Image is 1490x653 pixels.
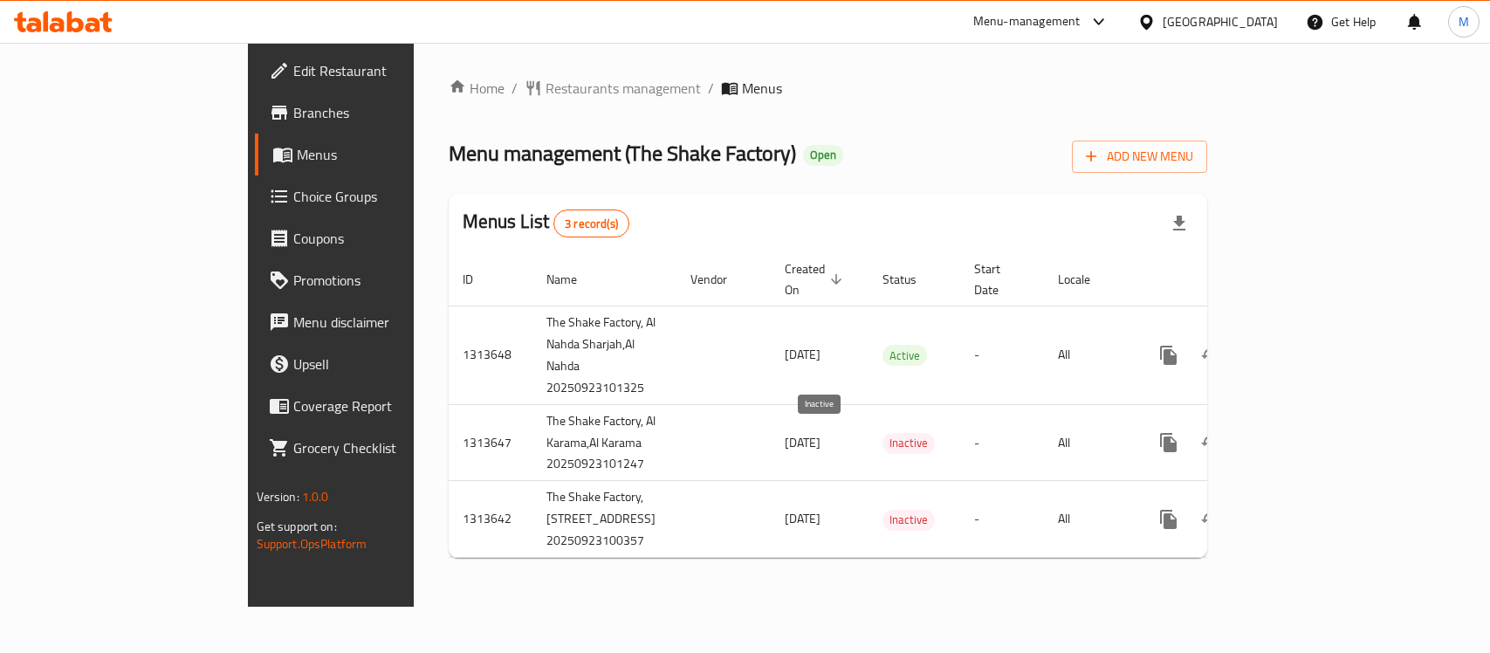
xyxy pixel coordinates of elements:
[255,427,497,469] a: Grocery Checklist
[293,186,483,207] span: Choice Groups
[882,510,935,530] span: Inactive
[463,209,629,237] h2: Menus List
[293,354,483,375] span: Upsell
[293,60,483,81] span: Edit Restaurant
[1044,306,1134,404] td: All
[742,78,782,99] span: Menus
[1134,253,1329,306] th: Actions
[255,50,497,92] a: Edit Restaurant
[973,11,1081,32] div: Menu-management
[690,269,750,290] span: Vendor
[525,78,701,99] a: Restaurants management
[463,269,496,290] span: ID
[1058,269,1113,290] span: Locale
[882,510,935,531] div: Inactive
[960,481,1044,558] td: -
[960,306,1044,404] td: -
[1158,203,1200,244] div: Export file
[293,312,483,333] span: Menu disclaimer
[255,92,497,134] a: Branches
[293,437,483,458] span: Grocery Checklist
[803,145,843,166] div: Open
[960,404,1044,481] td: -
[785,258,848,300] span: Created On
[297,144,483,165] span: Menus
[1163,12,1278,31] div: [GEOGRAPHIC_DATA]
[255,301,497,343] a: Menu disclaimer
[512,78,518,99] li: /
[708,78,714,99] li: /
[293,395,483,416] span: Coverage Report
[1148,498,1190,540] button: more
[449,253,1329,559] table: enhanced table
[785,343,821,366] span: [DATE]
[1148,334,1190,376] button: more
[1072,141,1207,173] button: Add New Menu
[255,134,497,175] a: Menus
[803,148,843,162] span: Open
[449,78,1208,99] nav: breadcrumb
[449,134,796,173] span: Menu management ( The Shake Factory )
[532,306,676,404] td: The Shake Factory, Al Nahda Sharjah,Al Nahda 20250923101325
[1190,498,1232,540] button: Change Status
[1044,404,1134,481] td: All
[1190,334,1232,376] button: Change Status
[554,216,628,232] span: 3 record(s)
[882,433,935,453] span: Inactive
[257,485,299,508] span: Version:
[1190,422,1232,464] button: Change Status
[302,485,329,508] span: 1.0.0
[255,175,497,217] a: Choice Groups
[785,507,821,530] span: [DATE]
[293,228,483,249] span: Coupons
[882,269,939,290] span: Status
[1086,146,1193,168] span: Add New Menu
[255,259,497,301] a: Promotions
[257,533,367,555] a: Support.OpsPlatform
[1148,422,1190,464] button: more
[255,217,497,259] a: Coupons
[546,78,701,99] span: Restaurants management
[553,210,629,237] div: Total records count
[882,346,927,366] span: Active
[532,481,676,558] td: The Shake Factory, [STREET_ADDRESS] 20250923100357
[293,102,483,123] span: Branches
[532,404,676,481] td: The Shake Factory, Al Karama,Al Karama 20250923101247
[293,270,483,291] span: Promotions
[255,343,497,385] a: Upsell
[257,515,337,538] span: Get support on:
[1044,481,1134,558] td: All
[974,258,1023,300] span: Start Date
[546,269,600,290] span: Name
[882,345,927,366] div: Active
[785,431,821,454] span: [DATE]
[1459,12,1469,31] span: M
[255,385,497,427] a: Coverage Report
